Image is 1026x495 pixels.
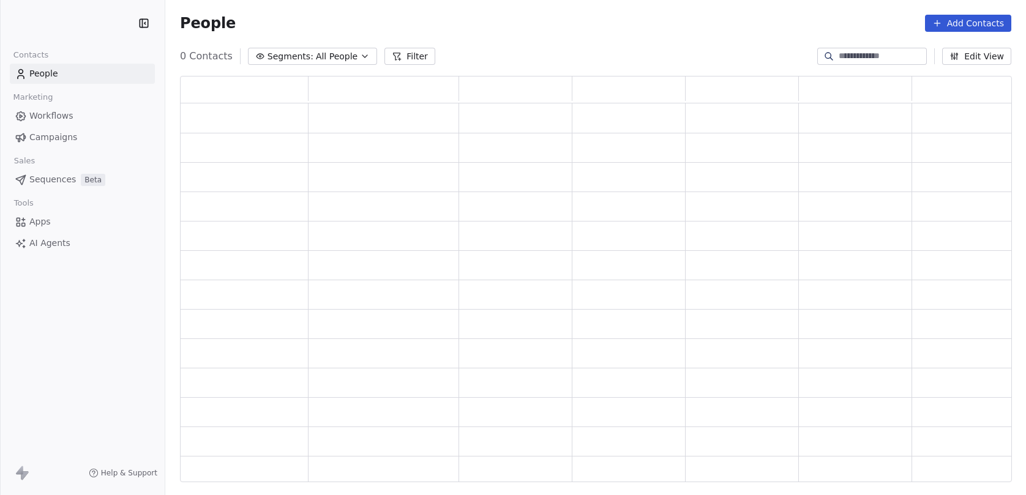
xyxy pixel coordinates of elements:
span: Sales [9,152,40,170]
a: Campaigns [10,127,155,147]
a: People [10,64,155,84]
span: Workflows [29,110,73,122]
span: Campaigns [29,131,77,144]
a: AI Agents [10,233,155,253]
span: Marketing [8,88,58,106]
button: Add Contacts [925,15,1011,32]
button: Edit View [942,48,1011,65]
a: Workflows [10,106,155,126]
span: All People [316,50,358,63]
span: Contacts [8,46,54,64]
span: People [29,67,58,80]
span: Sequences [29,173,76,186]
a: Apps [10,212,155,232]
a: SequencesBeta [10,169,155,190]
span: Tools [9,194,39,212]
span: 0 Contacts [180,49,233,64]
button: Filter [384,48,435,65]
div: grid [181,103,1025,483]
span: Apps [29,215,51,228]
a: Help & Support [89,468,157,478]
span: Help & Support [101,468,157,478]
span: AI Agents [29,237,70,250]
span: People [180,14,236,32]
span: Segments: [268,50,313,63]
span: Beta [81,174,105,186]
